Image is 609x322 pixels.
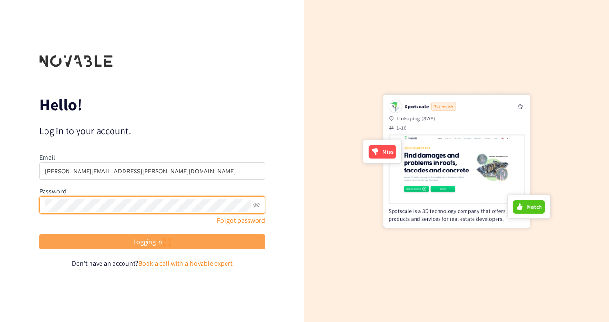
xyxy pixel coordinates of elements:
iframe: Chat Widget [561,276,609,322]
a: Forgot password [217,216,265,225]
span: eye-invisible [253,202,260,208]
label: Password [39,187,67,195]
p: Log in to your account. [39,124,265,138]
span: Don't have an account? [72,259,138,268]
p: Hello! [39,97,265,112]
label: Email [39,153,55,161]
a: Book a call with a Novable expert [138,259,233,268]
span: Logging in [133,236,172,247]
button: Logging in [39,234,265,249]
